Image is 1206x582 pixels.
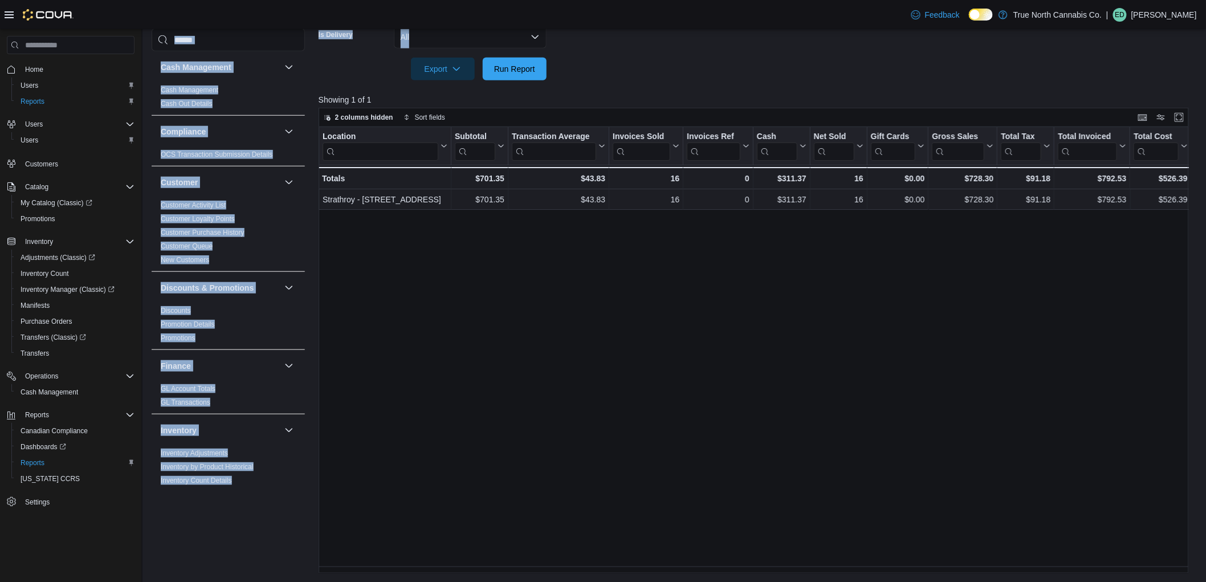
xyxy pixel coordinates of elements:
[455,132,495,143] div: Subtotal
[16,440,135,454] span: Dashboards
[16,212,60,226] a: Promotions
[161,215,235,223] a: Customer Loyalty Points
[871,132,916,161] div: Gift Card Sales
[319,30,353,39] label: Is Delivery
[16,456,135,470] span: Reports
[21,269,69,278] span: Inventory Count
[161,126,206,137] h3: Compliance
[1001,193,1050,206] div: $91.18
[161,477,232,485] a: Inventory Count Details
[16,79,43,92] a: Users
[11,329,139,345] a: Transfers (Classic)
[161,177,198,188] h3: Customer
[1001,132,1041,161] div: Total Tax
[21,136,38,145] span: Users
[21,235,58,249] button: Inventory
[16,347,135,360] span: Transfers
[969,9,993,21] input: Dark Mode
[16,267,74,280] a: Inventory Count
[21,442,66,451] span: Dashboards
[932,132,993,161] button: Gross Sales
[757,132,806,161] button: Cash
[161,334,195,342] a: Promotions
[21,317,72,326] span: Purchase Orders
[25,182,48,192] span: Catalog
[323,132,447,161] button: Location
[1154,111,1168,124] button: Display options
[25,498,50,507] span: Settings
[932,172,993,185] div: $728.30
[1134,172,1187,185] div: $526.39
[152,304,305,349] div: Discounts & Promotions
[11,282,139,298] a: Inventory Manager (Classic)
[483,58,547,80] button: Run Report
[415,113,445,122] span: Sort fields
[21,117,135,131] span: Users
[21,285,115,294] span: Inventory Manager (Classic)
[21,408,54,422] button: Reports
[2,61,139,78] button: Home
[11,471,139,487] button: [US_STATE] CCRS
[161,385,215,393] a: GL Account Totals
[21,235,135,249] span: Inventory
[16,283,135,296] span: Inventory Manager (Classic)
[1136,111,1150,124] button: Keyboard shortcuts
[161,86,218,95] span: Cash Management
[21,369,135,383] span: Operations
[161,398,210,406] a: GL Transactions
[25,160,58,169] span: Customers
[11,211,139,227] button: Promotions
[161,320,215,329] span: Promotion Details
[7,56,135,540] nav: Complex example
[21,301,50,310] span: Manifests
[161,86,218,94] a: Cash Management
[687,132,749,161] button: Invoices Ref
[161,62,280,73] button: Cash Management
[161,425,280,436] button: Inventory
[161,307,191,315] a: Discounts
[21,97,44,106] span: Reports
[2,234,139,250] button: Inventory
[152,198,305,271] div: Customer
[16,472,84,486] a: [US_STATE] CCRS
[418,58,468,80] span: Export
[161,126,280,137] button: Compliance
[21,388,78,397] span: Cash Management
[1013,8,1102,22] p: True North Cannabis Co.
[21,349,49,358] span: Transfers
[411,58,475,80] button: Export
[1058,172,1126,185] div: $792.53
[455,193,504,206] div: $701.35
[21,63,48,76] a: Home
[16,331,135,344] span: Transfers (Classic)
[814,132,863,161] button: Net Sold
[25,65,43,74] span: Home
[613,172,679,185] div: 16
[161,463,254,471] a: Inventory by Product Historical
[21,81,38,90] span: Users
[161,201,226,210] span: Customer Activity List
[282,125,296,139] button: Compliance
[613,132,670,161] div: Invoices Sold
[932,132,984,161] div: Gross Sales
[161,476,232,485] span: Inventory Count Details
[319,94,1198,105] p: Showing 1 of 1
[16,347,54,360] a: Transfers
[757,132,797,143] div: Cash
[21,180,135,194] span: Catalog
[161,214,235,223] span: Customer Loyalty Points
[21,180,53,194] button: Catalog
[21,117,47,131] button: Users
[25,120,43,129] span: Users
[23,9,74,21] img: Cova
[161,99,213,108] span: Cash Out Details
[21,426,88,436] span: Canadian Compliance
[757,132,797,161] div: Cash
[814,172,863,185] div: 16
[161,228,245,237] span: Customer Purchase History
[161,242,213,250] a: Customer Queue
[16,456,49,470] a: Reports
[161,320,215,328] a: Promotion Details
[687,172,749,185] div: 0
